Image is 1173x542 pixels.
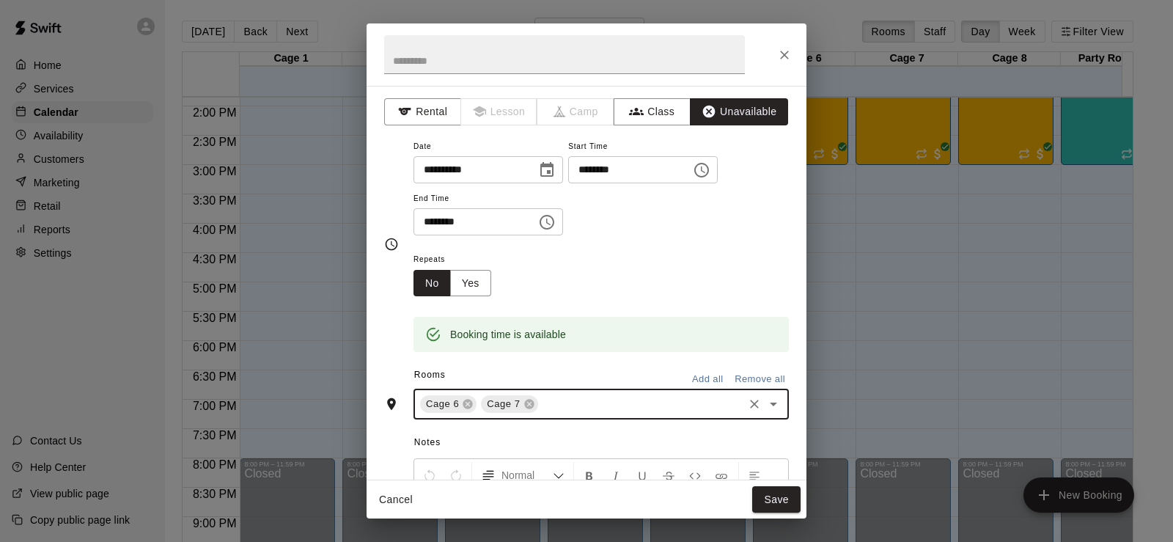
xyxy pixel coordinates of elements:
[690,98,788,125] button: Unavailable
[384,397,399,411] svg: Rooms
[603,462,628,488] button: Format Italics
[413,189,563,209] span: End Time
[372,486,419,513] button: Cancel
[614,98,691,125] button: Class
[414,370,446,380] span: Rooms
[384,237,399,252] svg: Timing
[630,462,655,488] button: Format Underline
[414,431,789,455] span: Notes
[420,395,477,413] div: Cage 6
[537,98,614,125] span: Camps can only be created in the Services page
[532,155,562,185] button: Choose date, selected date is Aug 20, 2025
[684,368,731,391] button: Add all
[413,250,503,270] span: Repeats
[413,137,563,157] span: Date
[731,368,789,391] button: Remove all
[450,321,566,348] div: Booking time is available
[444,462,468,488] button: Redo
[656,462,681,488] button: Format Strikethrough
[577,462,602,488] button: Format Bold
[481,397,526,411] span: Cage 7
[413,270,491,297] div: outlined button group
[417,462,442,488] button: Undo
[771,42,798,68] button: Close
[413,270,451,297] button: No
[687,155,716,185] button: Choose time, selected time is 6:15 PM
[752,486,801,513] button: Save
[461,98,538,125] span: Lessons must be created in the Services page first
[532,208,562,237] button: Choose time, selected time is 7:45 PM
[763,394,784,414] button: Open
[683,462,707,488] button: Insert Code
[475,462,570,488] button: Formatting Options
[420,397,465,411] span: Cage 6
[568,137,718,157] span: Start Time
[501,468,553,483] span: Normal
[709,462,734,488] button: Insert Link
[744,394,765,414] button: Clear
[481,395,537,413] div: Cage 7
[384,98,461,125] button: Rental
[450,270,491,297] button: Yes
[742,462,767,488] button: Left Align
